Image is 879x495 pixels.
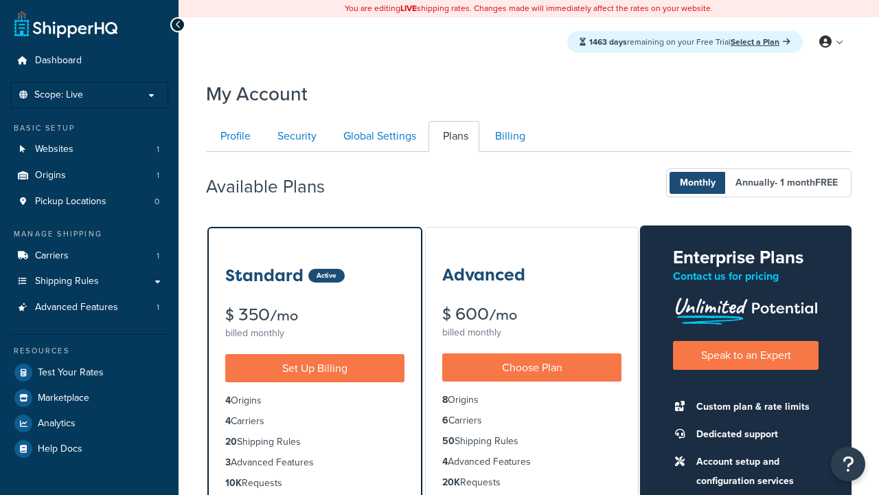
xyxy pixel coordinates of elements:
span: 1 [157,302,159,313]
li: Shipping Rules [442,434,621,449]
strong: 50 [442,434,455,448]
span: Monthly [670,172,726,194]
li: Origins [10,163,168,188]
a: Speak to an Expert [673,341,819,369]
li: Shipping Rules [225,434,404,450]
span: Annually [725,172,848,194]
span: Test Your Rates [38,367,104,379]
span: Analytics [38,418,76,430]
a: Help Docs [10,437,168,461]
h2: Enterprise Plans [673,247,819,267]
a: Origins 1 [10,163,168,188]
span: 1 [157,144,159,155]
small: /mo [489,305,517,324]
span: - 1 month [775,175,838,190]
li: Advanced Features [442,454,621,470]
span: Origins [35,170,66,181]
a: Carriers 1 [10,243,168,269]
div: remaining on your Free Trial [567,31,803,53]
b: FREE [815,175,838,190]
li: Account setup and configuration services [689,452,819,491]
a: Test Your Rates [10,360,168,385]
li: Websites [10,137,168,162]
div: Active [308,269,345,283]
div: Manage Shipping [10,228,168,240]
span: Marketplace [38,393,89,404]
div: $ 600 [442,306,621,323]
b: LIVE [400,2,417,14]
span: Websites [35,144,73,155]
span: 1 [157,170,159,181]
a: Choose Plan [442,353,621,382]
li: Carriers [442,413,621,428]
span: Advanced Features [35,302,118,313]
span: Dashboard [35,55,82,67]
button: Monthly Annually- 1 monthFREE [666,168,852,197]
div: $ 350 [225,307,404,324]
div: billed monthly [225,324,404,343]
span: Help Docs [38,443,82,455]
a: Billing [481,121,536,152]
strong: 4 [225,393,231,408]
span: Pickup Locations [35,196,106,208]
span: 0 [155,196,159,208]
a: Set Up Billing [225,354,404,382]
li: Advanced Features [225,455,404,470]
a: Analytics [10,411,168,436]
strong: 6 [442,413,448,428]
li: Requests [225,476,404,491]
strong: 4 [442,454,448,469]
a: Security [263,121,328,152]
strong: 20 [225,434,237,449]
li: Origins [442,393,621,408]
h2: Available Plans [206,177,345,197]
img: Unlimited Potential [673,293,819,324]
li: Origins [225,393,404,408]
a: Advanced Features 1 [10,295,168,320]
div: Basic Setup [10,122,168,134]
span: Scope: Live [34,89,83,101]
a: Shipping Rules [10,269,168,294]
li: Carriers [10,243,168,269]
li: Requests [442,475,621,490]
strong: 20K [442,475,460,489]
strong: 3 [225,455,231,470]
strong: 1463 days [589,36,627,48]
span: Carriers [35,250,69,262]
a: Global Settings [329,121,427,152]
button: Open Resource Center [831,447,865,481]
li: Carriers [225,414,404,429]
a: ShipperHQ Home [14,10,117,38]
a: Select a Plan [731,36,790,48]
strong: 10K [225,476,242,490]
strong: 8 [442,393,448,407]
li: Custom plan & rate limits [689,397,819,417]
div: billed monthly [442,323,621,342]
li: Dedicated support [689,425,819,444]
div: Resources [10,345,168,357]
a: Websites 1 [10,137,168,162]
p: Contact us for pricing [673,267,819,286]
a: Profile [206,121,262,152]
li: Advanced Features [10,295,168,320]
span: Shipping Rules [35,276,99,287]
h1: My Account [206,80,308,107]
a: Dashboard [10,48,168,74]
h3: Advanced [442,266,525,284]
li: Pickup Locations [10,189,168,214]
small: /mo [270,306,298,325]
a: Marketplace [10,386,168,410]
strong: 4 [225,414,231,428]
h3: Standard [225,267,304,285]
a: Plans [429,121,479,152]
span: 1 [157,250,159,262]
a: Pickup Locations 0 [10,189,168,214]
